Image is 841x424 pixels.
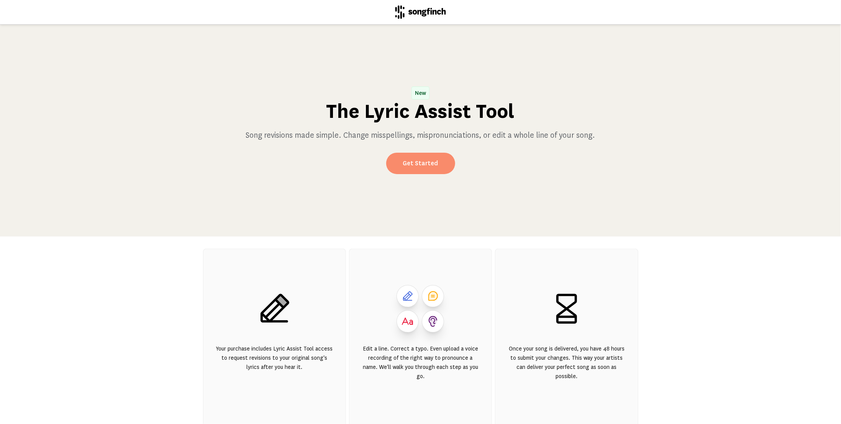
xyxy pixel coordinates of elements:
[326,99,515,124] h1: The Lyric Assist Tool
[246,130,595,140] h3: Song revisions made simple. Change misspellings, mispronunciations, or edit a whole line of your ...
[508,344,625,390] div: Once your song is delivered, you have 48 hours to submit your changes. This way your artists can ...
[216,344,333,390] div: Your purchase includes Lyric Assist Tool access to request revisions to your original song's lyri...
[362,344,479,390] div: Edit a line. Correct a typo. Even upload a voice recording of the right way to pronounce a name. ...
[412,87,429,99] span: New
[386,153,455,174] a: Get Started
